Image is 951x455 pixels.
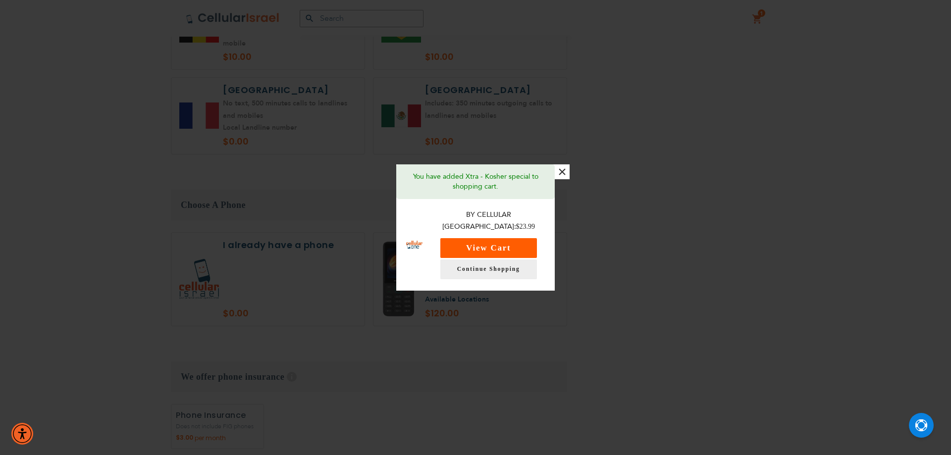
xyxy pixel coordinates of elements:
span: $23.99 [516,223,535,230]
div: Accessibility Menu [11,423,33,445]
a: Continue Shopping [440,259,537,279]
p: You have added Xtra - Kosher special to shopping cart. [404,172,547,192]
button: × [555,164,570,179]
button: View Cart [440,238,537,258]
p: By Cellular [GEOGRAPHIC_DATA]: [432,209,545,233]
